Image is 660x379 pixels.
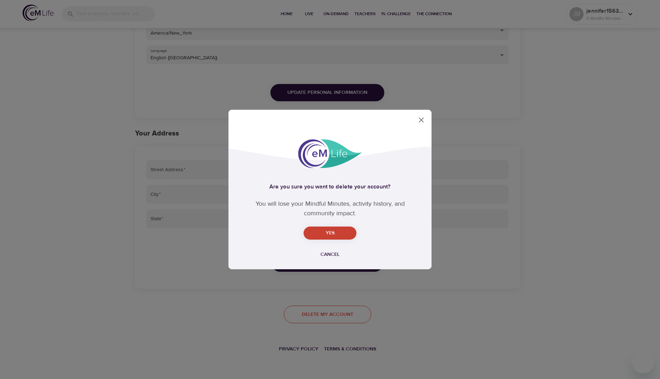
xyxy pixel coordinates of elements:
p: You will lose your Mindful Minutes, activity history, and community impact. [243,199,417,218]
button: close [413,112,430,128]
span: Yes [309,229,351,237]
button: Yes [304,227,356,240]
span: Cancel [320,250,340,259]
button: Cancel [318,248,342,261]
